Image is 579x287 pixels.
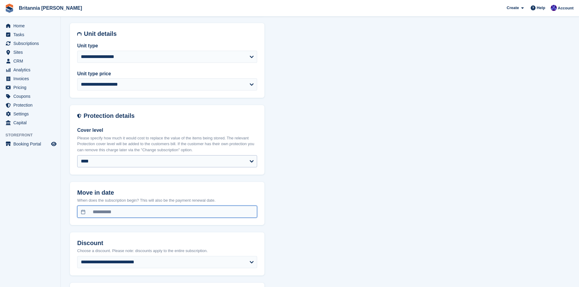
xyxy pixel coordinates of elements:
[13,110,50,118] span: Settings
[13,83,50,92] span: Pricing
[558,5,574,11] span: Account
[3,39,57,48] a: menu
[84,112,257,119] h2: Protection details
[13,57,50,65] span: CRM
[77,30,81,37] img: unit-details-icon-595b0c5c156355b767ba7b61e002efae458ec76ed5ec05730b8e856ff9ea34a9.svg
[507,5,519,11] span: Create
[77,197,257,203] p: When does the subscription begin? This will also be the payment renewal date.
[13,74,50,83] span: Invoices
[77,112,81,119] img: insurance-details-icon-731ffda60807649b61249b889ba3c5e2b5c27d34e2e1fb37a309f0fde93ff34a.svg
[77,42,257,50] label: Unit type
[16,3,84,13] a: Britannia [PERSON_NAME]
[13,66,50,74] span: Analytics
[77,135,257,153] p: Please specify how much it would cost to replace the value of the items being stored. The relevan...
[3,30,57,39] a: menu
[13,92,50,101] span: Coupons
[13,30,50,39] span: Tasks
[77,248,257,254] p: Choose a discount. Please note: discounts apply to the entire subscription.
[50,140,57,148] a: Preview store
[3,57,57,65] a: menu
[77,70,257,77] label: Unit type price
[77,189,257,196] h2: Move in date
[3,101,57,109] a: menu
[537,5,545,11] span: Help
[3,140,57,148] a: menu
[3,118,57,127] a: menu
[3,92,57,101] a: menu
[84,30,257,37] h2: Unit details
[5,4,14,13] img: stora-icon-8386f47178a22dfd0bd8f6a31ec36ba5ce8667c1dd55bd0f319d3a0aa187defe.svg
[5,132,60,138] span: Storefront
[77,127,257,134] label: Cover level
[3,66,57,74] a: menu
[13,48,50,56] span: Sites
[551,5,557,11] img: Simon Clark
[3,74,57,83] a: menu
[3,48,57,56] a: menu
[3,110,57,118] a: menu
[77,240,257,247] h2: Discount
[13,140,50,148] span: Booking Portal
[13,118,50,127] span: Capital
[3,83,57,92] a: menu
[13,39,50,48] span: Subscriptions
[13,22,50,30] span: Home
[13,101,50,109] span: Protection
[3,22,57,30] a: menu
